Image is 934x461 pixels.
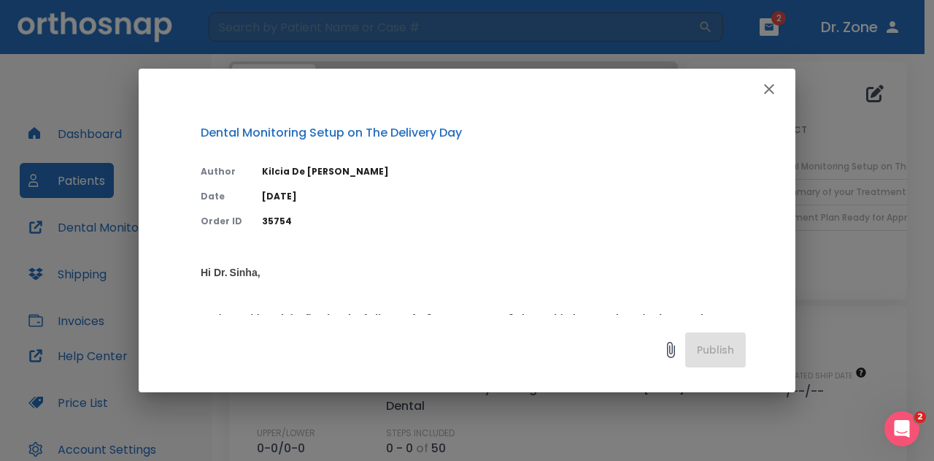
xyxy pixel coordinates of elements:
[262,165,746,178] p: Kilcia De [PERSON_NAME]
[262,190,746,203] p: [DATE]
[201,165,244,178] p: Author
[884,411,919,446] iframe: Intercom live chat
[201,215,244,228] p: Order ID
[914,411,926,423] span: 2
[262,215,746,228] p: 35754
[201,190,244,203] p: Date
[201,313,425,324] strong: We have shipped the first batch of aligners for
[428,313,722,324] strong: [PERSON_NAME] along with the Dental Monitoring scanbox.
[201,267,228,278] strong: Hi Dr.
[201,124,746,142] p: Dental Monitoring Setup on The Delivery Day
[230,267,260,278] strong: Sinha,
